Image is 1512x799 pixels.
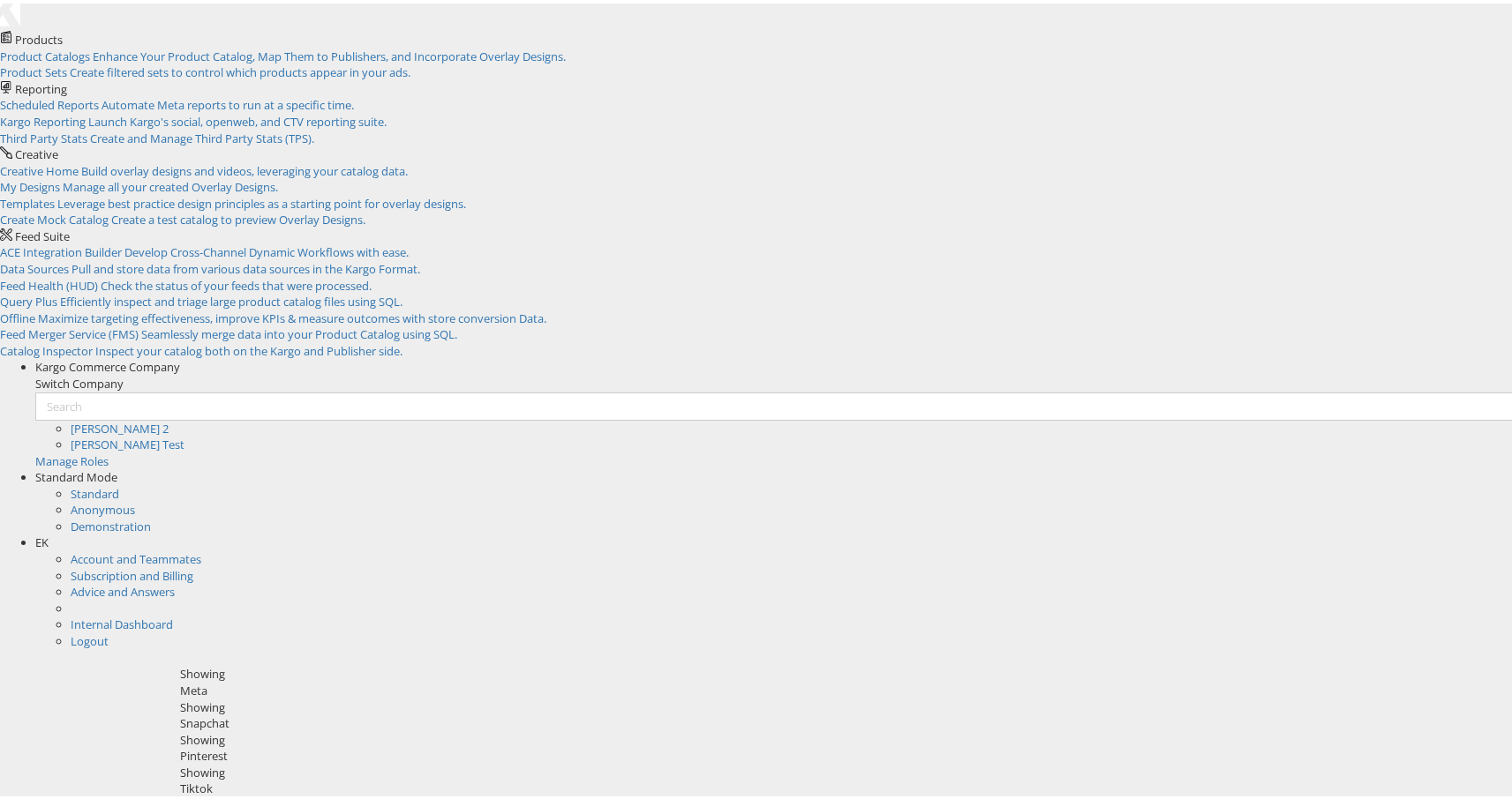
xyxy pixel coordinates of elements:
[141,323,457,339] span: Seamlessly merge data into your Product Catalog using SQL.
[101,274,372,290] span: Check the status of your feeds that were processed.
[71,548,201,564] a: Account and Teammates
[60,290,402,306] span: Efficiently inspect and triage large product catalog files using SQL.
[71,482,119,498] a: Standard
[93,45,566,61] span: Enhance Your Product Catalog, Map Them to Publishers, and Incorporate Overlay Designs.
[111,208,365,224] span: Create a test catalog to preview Overlay Designs.
[124,241,409,257] span: Develop Cross-Channel Dynamic Workflows with ease.
[71,417,169,433] a: [PERSON_NAME] 2
[71,564,193,580] a: Subscription and Billing
[102,93,354,109] span: Automate Meta reports to run at a specific time.
[63,175,278,191] span: Manage all your created Overlay Designs.
[90,127,314,143] span: Create and Manage Third Party Stats (TPS).
[71,433,184,449] a: [PERSON_NAME] Test
[71,613,173,629] a: Internal Dashboard
[35,466,117,482] span: Standard Mode
[71,515,151,531] a: Demonstration
[71,580,175,596] a: Advice and Answers
[35,450,109,466] a: Manage Roles
[15,28,63,44] span: Products
[38,307,546,323] span: Maximize targeting effectiveness, improve KPIs & measure outcomes with store conversion Data.
[57,192,466,208] span: Leverage best practice design principles as a starting point for overlay designs.
[35,355,180,371] span: Kargo Commerce Company
[35,531,49,547] span: EK
[70,61,410,77] span: Create filtered sets to control which products appear in your ads.
[88,110,387,126] span: Launch Kargo's social, openweb, and CTV reporting suite.
[71,498,135,514] a: Anonymous
[95,340,402,355] span: Inspect your catalog both on the Kargo and Publisher side.
[15,78,67,93] span: Reporting
[71,630,109,646] a: Logout
[81,160,408,175] span: Build overlay designs and videos, leveraging your catalog data.
[15,225,70,241] span: Feed Suite
[15,143,58,159] span: Creative
[71,258,420,273] span: Pull and store data from various data sources in the Kargo Format.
